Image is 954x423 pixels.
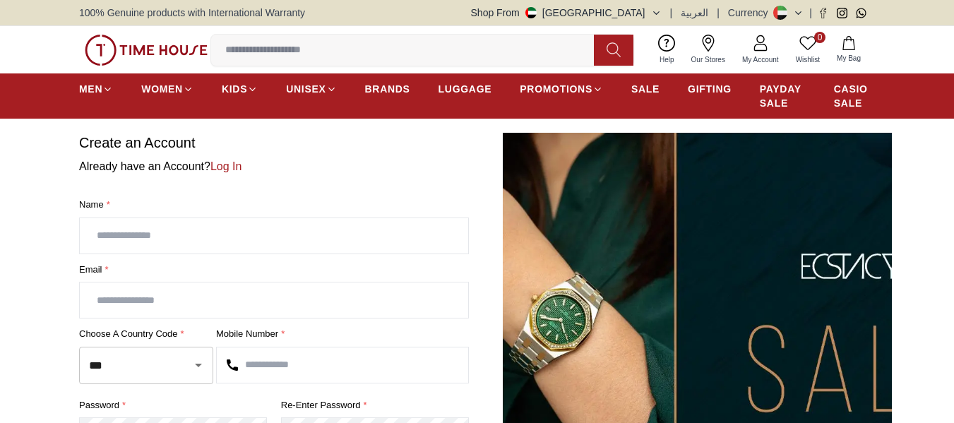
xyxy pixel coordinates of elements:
[439,76,492,102] a: LUGGAGE
[365,76,410,102] a: BRANDS
[286,76,336,102] a: UNISEX
[760,82,806,110] span: PAYDAY SALE
[79,6,305,20] span: 100% Genuine products with International Warranty
[79,133,469,153] h1: Create an Account
[222,82,247,96] span: KIDS
[286,82,326,96] span: UNISEX
[814,32,825,43] span: 0
[688,82,732,96] span: GIFTING
[828,33,869,66] button: My Bag
[525,7,537,18] img: United Arab Emirates
[787,32,828,68] a: 0Wishlist
[79,327,213,341] label: Choose a country code
[856,8,866,18] a: Whatsapp
[210,160,242,172] a: Log In
[85,35,208,66] img: ...
[520,76,603,102] a: PROMOTIONS
[79,263,469,277] label: Email
[471,6,662,20] button: Shop From[GEOGRAPHIC_DATA]
[681,6,708,20] button: العربية
[79,158,469,175] p: Already have an Account?
[760,76,806,116] a: PAYDAY SALE
[818,8,828,18] a: Facebook
[790,54,825,65] span: Wishlist
[717,6,720,20] span: |
[216,327,469,341] label: Mobile Number
[737,54,785,65] span: My Account
[831,53,866,64] span: My Bag
[683,32,734,68] a: Our Stores
[631,82,660,96] span: SALE
[670,6,673,20] span: |
[439,82,492,96] span: LUGGAGE
[651,32,683,68] a: Help
[728,6,774,20] div: Currency
[79,398,267,412] label: password
[79,82,102,96] span: MEN
[809,6,812,20] span: |
[222,76,258,102] a: KIDS
[189,355,208,375] button: Open
[141,82,183,96] span: WOMEN
[365,82,410,96] span: BRANDS
[631,76,660,102] a: SALE
[834,82,875,110] span: CASIO SALE
[837,8,847,18] a: Instagram
[79,198,469,212] label: Name
[79,76,113,102] a: MEN
[688,76,732,102] a: GIFTING
[281,398,469,412] label: Re-enter Password
[834,76,875,116] a: CASIO SALE
[654,54,680,65] span: Help
[141,76,193,102] a: WOMEN
[686,54,731,65] span: Our Stores
[520,82,592,96] span: PROMOTIONS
